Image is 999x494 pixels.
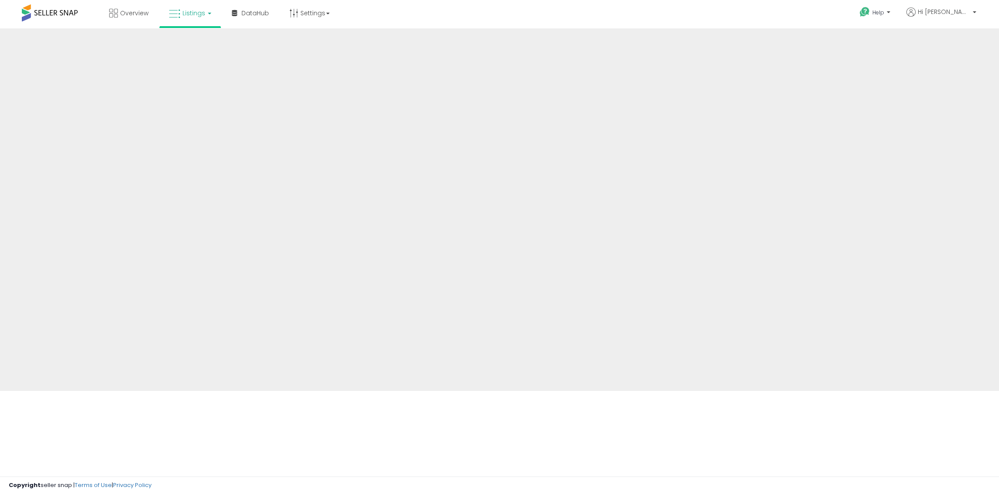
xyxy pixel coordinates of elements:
[906,7,976,27] a: Hi [PERSON_NAME]
[183,9,205,17] span: Listings
[872,9,884,16] span: Help
[859,7,870,17] i: Get Help
[918,7,970,16] span: Hi [PERSON_NAME]
[120,9,148,17] span: Overview
[241,9,269,17] span: DataHub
